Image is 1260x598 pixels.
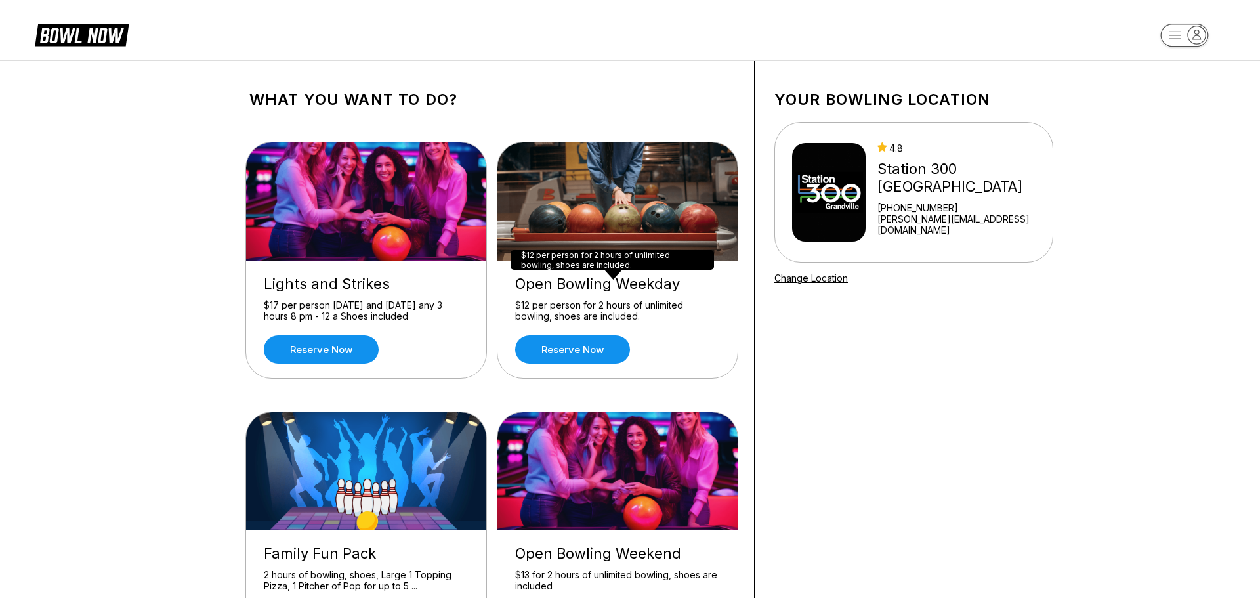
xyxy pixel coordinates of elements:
[774,272,848,284] a: Change Location
[264,569,469,592] div: 2 hours of bowling, shoes, Large 1 Topping Pizza, 1 Pitcher of Pop for up to 5 ...
[515,275,720,293] div: Open Bowling Weekday
[264,545,469,563] div: Family Fun Pack
[511,250,714,270] div: $12 per person for 2 hours of unlimited bowling, shoes are included.
[515,569,720,592] div: $13 for 2 hours of unlimited bowling, shoes are included
[877,160,1047,196] div: Station 300 [GEOGRAPHIC_DATA]
[249,91,734,109] h1: What you want to do?
[877,213,1047,236] a: [PERSON_NAME][EMAIL_ADDRESS][DOMAIN_NAME]
[877,202,1047,213] div: [PHONE_NUMBER]
[264,299,469,322] div: $17 per person [DATE] and [DATE] any 3 hours 8 pm - 12 a Shoes included
[497,142,739,261] img: Open Bowling Weekday
[246,412,488,530] img: Family Fun Pack
[515,335,630,364] a: Reserve now
[774,91,1053,109] h1: Your bowling location
[497,412,739,530] img: Open Bowling Weekend
[877,142,1047,154] div: 4.8
[264,335,379,364] a: Reserve now
[792,143,866,242] img: Station 300 Grandville
[515,299,720,322] div: $12 per person for 2 hours of unlimited bowling, shoes are included.
[246,142,488,261] img: Lights and Strikes
[264,275,469,293] div: Lights and Strikes
[515,545,720,563] div: Open Bowling Weekend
